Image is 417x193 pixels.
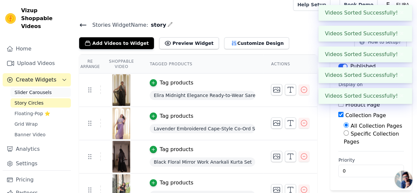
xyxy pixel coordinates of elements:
div: Open chat [395,171,412,188]
button: Tag products [150,79,193,87]
button: How to setup? [354,36,406,48]
a: Home [3,42,71,55]
img: vizup-images-832c.png [112,141,131,173]
label: All Collection Pages [350,123,402,129]
a: Floating-Pop ⭐ [11,109,71,118]
div: Videos Sorted Successfully! [318,26,412,42]
div: Tag products [160,112,193,120]
img: tn-d5db30a210a14354a029dcf84bcedfd9.png [112,108,131,139]
div: Videos Sorted Successfully! [318,5,412,21]
div: Tag products [160,179,193,187]
a: Analytics [3,143,71,156]
a: Pricing [3,173,71,186]
button: Close [398,92,405,100]
span: Story Circles [15,100,44,106]
label: Specific Collection Pages [343,131,399,145]
button: Close [398,71,405,79]
a: Banner Video [11,130,71,139]
a: Upload Videos [3,57,71,70]
th: Tagged Products [142,55,263,74]
div: Videos Sorted Successfully! [318,88,412,104]
span: Elira Midnight Elegance Ready-to-Wear Saree [150,91,255,100]
span: Lavender Embroidered Cape-Style Co-Ord Set [150,124,255,133]
span: Vizup Shoppable Videos [21,7,68,30]
label: Priority [338,157,404,163]
th: Shoppable Video [101,55,142,74]
span: Black Floral Mirror Work Anarkali Kurta Set [150,157,255,167]
button: Change Thumbnail [271,84,282,95]
button: Add Videos to Widget [79,37,154,49]
button: Close [398,30,405,38]
span: Slider Carousels [15,89,52,96]
div: Videos Sorted Successfully! [318,67,412,83]
button: Change Thumbnail [271,151,282,162]
button: Close [398,9,405,17]
a: Settings [3,157,71,170]
th: Re Arrange [79,55,101,74]
div: Videos Sorted Successfully! [318,47,412,62]
div: Tag products [160,145,193,153]
button: Tag products [150,112,193,120]
a: Slider Carousels [11,88,71,97]
span: Grid Wrap [15,121,38,127]
button: Customize Design [224,37,289,49]
button: Change Thumbnail [271,117,282,129]
div: Edit Name [167,20,173,29]
span: Create Widgets [16,76,56,84]
a: How to setup? [354,40,406,47]
span: Stories Widget Name: [87,21,148,29]
text: E [386,1,390,8]
span: story [148,21,166,29]
a: Grid Wrap [11,119,71,129]
label: Product Page [345,102,380,108]
button: Close [398,50,405,58]
button: Tag products [150,179,193,187]
img: Vizup [5,13,16,24]
div: Tag products [160,79,193,87]
button: Tag products [150,145,193,153]
p: Published [350,62,375,70]
button: Preview Widget [159,37,219,49]
legend: Display on [338,81,363,88]
img: vizup-images-69fc.png [112,74,131,106]
th: Actions [263,55,317,74]
span: Floating-Pop ⭐ [15,110,50,117]
a: Story Circles [11,98,71,108]
button: Create Widgets [3,73,71,86]
span: Banner Video [15,131,45,138]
